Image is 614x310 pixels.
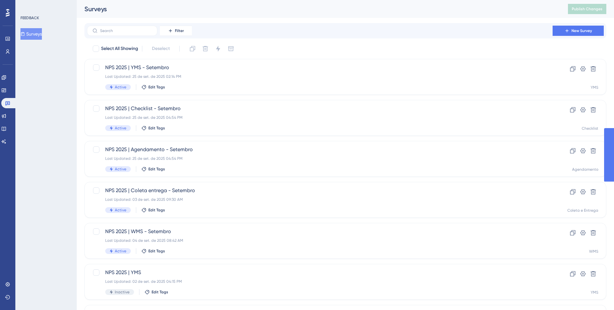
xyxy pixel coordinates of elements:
button: Edit Tags [141,126,165,131]
span: Active [115,167,126,172]
input: Search [100,29,152,33]
button: Deselect [146,43,176,54]
span: Edit Tags [148,85,165,90]
span: Publish Changes [572,6,602,12]
span: NPS 2025 | WMS - Setembro [105,228,534,235]
div: Last Updated: 03 de set. de 2025 09:30 AM [105,197,534,202]
span: Edit Tags [148,249,165,254]
span: Inactive [115,290,130,295]
button: Edit Tags [145,290,168,295]
span: NPS 2025 | Checklist - Setembro [105,105,534,112]
div: FEEDBACK [20,15,39,20]
div: Last Updated: 04 de set. de 2025 08:42 AM [105,238,534,243]
span: Filter [175,28,184,33]
span: NPS 2025 | Agendamento - Setembro [105,146,534,153]
div: Checklist [582,126,598,131]
span: Active [115,85,126,90]
button: Publish Changes [568,4,606,14]
div: WMS [589,249,598,254]
div: Last Updated: 25 de set. de 2025 04:54 PM [105,156,534,161]
div: Last Updated: 02 de set. de 2025 04:15 PM [105,279,534,284]
button: Edit Tags [141,85,165,90]
span: New Survey [571,28,592,33]
span: Active [115,208,126,213]
div: Coleta e Entrega [567,208,598,213]
span: NPS 2025 | YMS - Setembro [105,64,534,71]
div: Last Updated: 25 de set. de 2025 02:14 PM [105,74,534,79]
button: Filter [160,26,192,36]
span: Deselect [152,45,170,53]
span: Edit Tags [152,290,168,295]
div: YMS [591,85,598,90]
div: Surveys [84,4,552,13]
button: Edit Tags [141,249,165,254]
span: Edit Tags [148,167,165,172]
span: Active [115,126,126,131]
div: Agendamento [572,167,598,172]
span: NPS 2025 | Coleta entrega - Setembro [105,187,534,194]
span: Edit Tags [148,208,165,213]
div: Last Updated: 25 de set. de 2025 04:54 PM [105,115,534,120]
button: Edit Tags [141,208,165,213]
span: NPS 2025 | YMS [105,269,534,276]
span: Select All Showing [101,45,138,53]
button: New Survey [553,26,604,36]
button: Surveys [20,28,42,40]
span: Active [115,249,126,254]
iframe: UserGuiding AI Assistant Launcher [587,285,606,304]
button: Edit Tags [141,167,165,172]
span: Edit Tags [148,126,165,131]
